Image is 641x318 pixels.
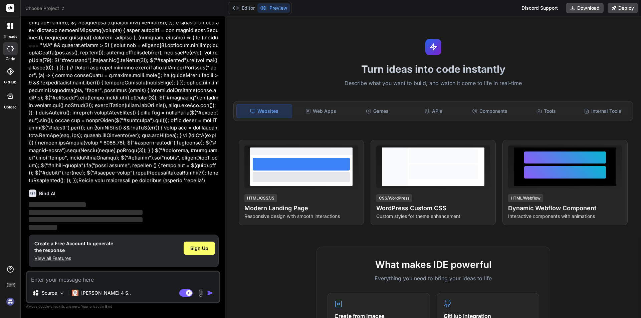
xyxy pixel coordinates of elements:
[508,204,622,213] h4: Dynamic Webflow Component
[26,303,220,310] p: Always double-check its answers. Your in Bind
[81,290,131,296] p: [PERSON_NAME] 4 S..
[207,290,214,296] img: icon
[6,56,15,62] label: code
[566,3,604,13] button: Download
[508,194,543,202] div: HTML/Webflow
[34,240,113,254] h1: Create a Free Account to generate the response
[25,5,65,12] span: Choose Project
[29,217,143,222] span: ‌
[376,213,490,220] p: Custom styles for theme enhancement
[197,289,204,297] img: attachment
[236,104,292,118] div: Websites
[244,204,358,213] h4: Modern Landing Page
[29,202,86,207] span: ‌
[376,204,490,213] h4: WordPress Custom CSS
[29,210,143,215] span: ‌
[508,213,622,220] p: Interactive components with animations
[190,245,208,252] span: Sign Up
[519,104,574,118] div: Tools
[59,290,65,296] img: Pick Models
[229,63,637,75] h1: Turn ideas into code instantly
[328,258,539,272] h2: What makes IDE powerful
[4,79,16,85] label: GitHub
[406,104,461,118] div: APIs
[4,104,17,110] label: Upload
[5,296,16,307] img: signin
[39,190,55,197] h6: Bind AI
[244,194,277,202] div: HTML/CSS/JS
[229,79,637,88] p: Describe what you want to build, and watch it come to life in real-time
[34,255,113,262] p: View all Features
[293,104,349,118] div: Web Apps
[3,34,17,39] label: threads
[608,3,638,13] button: Deploy
[350,104,405,118] div: Games
[42,290,57,296] p: Source
[72,290,78,296] img: Claude 4 Sonnet
[89,304,101,308] span: privacy
[230,3,257,13] button: Editor
[462,104,517,118] div: Components
[376,194,412,202] div: CSS/WordPress
[517,3,562,13] div: Discord Support
[29,225,57,230] span: ‌
[328,274,539,282] p: Everything you need to bring your ideas to life
[257,3,290,13] button: Preview
[575,104,630,118] div: Internal Tools
[244,213,358,220] p: Responsive design with smooth interactions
